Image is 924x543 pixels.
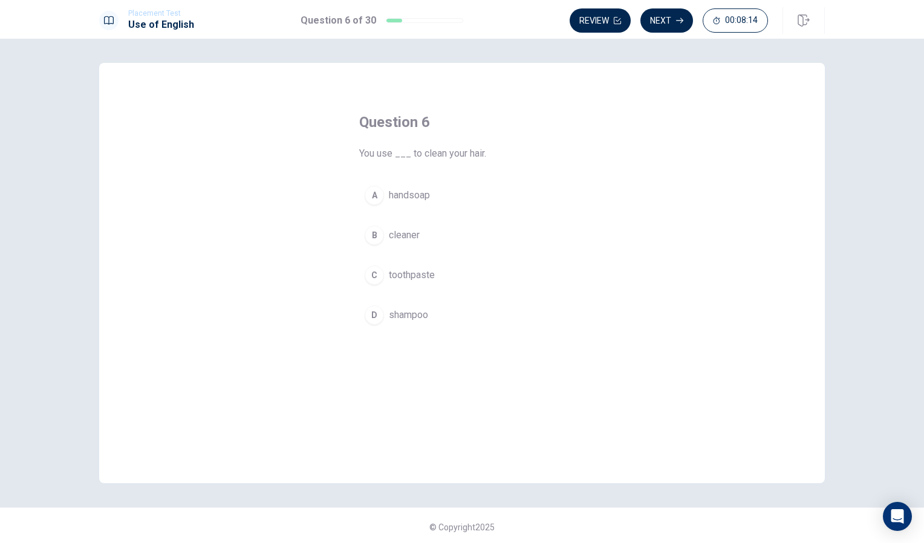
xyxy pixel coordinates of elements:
span: handsoap [389,188,430,203]
span: Placement Test [128,9,194,18]
span: shampoo [389,308,428,322]
h1: Use of English [128,18,194,32]
button: Dshampoo [359,300,565,330]
h1: Question 6 of 30 [301,13,376,28]
button: Review [570,8,631,33]
h4: Question 6 [359,112,565,132]
span: cleaner [389,228,420,242]
button: Ctoothpaste [359,260,565,290]
button: Next [640,8,693,33]
button: Ahandsoap [359,180,565,210]
div: B [365,226,384,245]
div: D [365,305,384,325]
span: toothpaste [389,268,435,282]
span: 00:08:14 [725,16,758,25]
span: © Copyright 2025 [429,522,495,532]
span: You use ___ to clean your hair. [359,146,565,161]
button: Bcleaner [359,220,565,250]
button: 00:08:14 [703,8,768,33]
div: C [365,265,384,285]
div: A [365,186,384,205]
div: Open Intercom Messenger [883,502,912,531]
